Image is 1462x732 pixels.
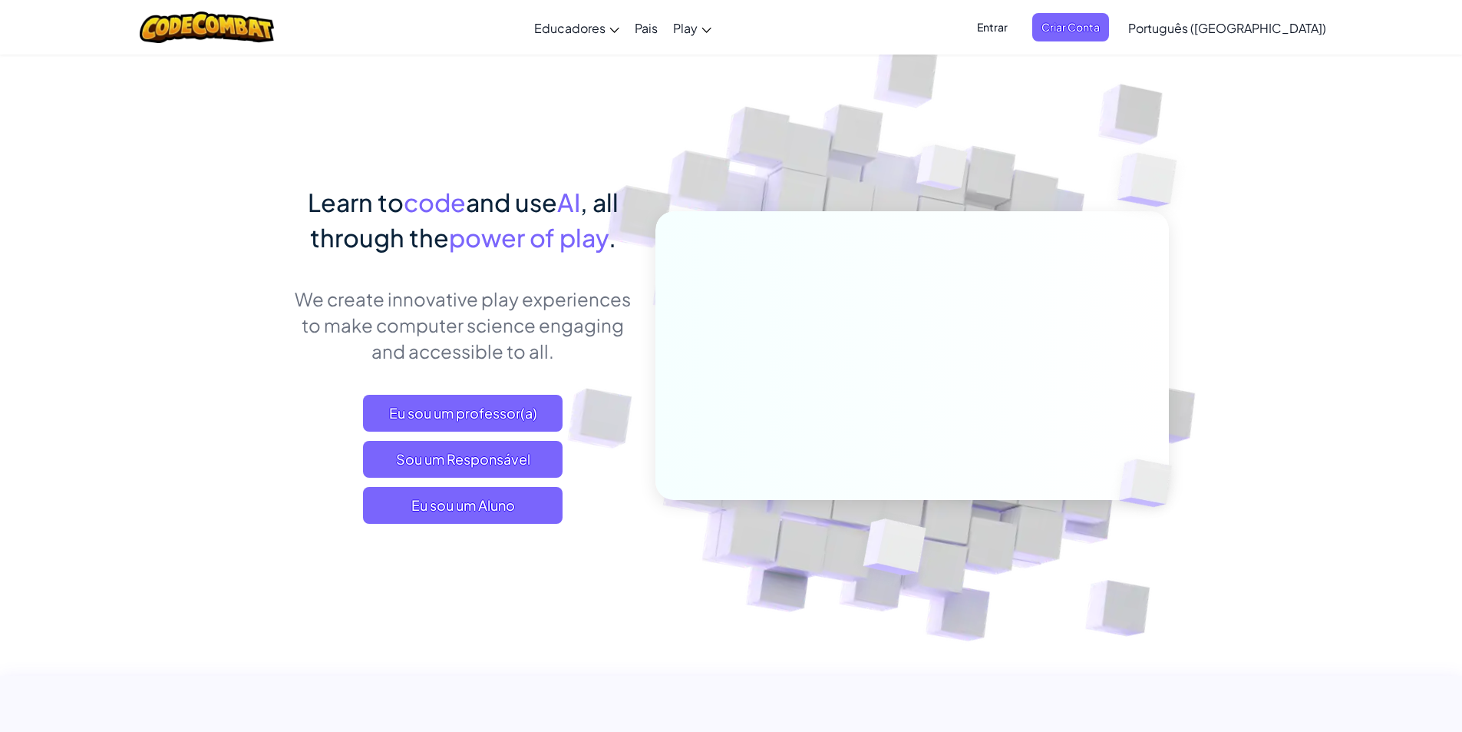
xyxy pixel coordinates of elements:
button: Eu sou um Aluno [363,487,563,524]
img: Overlap cubes [1087,115,1219,245]
span: code [404,187,466,217]
a: Sou um Responsável [363,441,563,478]
img: Overlap cubes [825,486,962,614]
span: Português ([GEOGRAPHIC_DATA]) [1128,20,1326,36]
a: Eu sou um professor(a) [363,395,563,432]
img: Overlap cubes [1093,427,1208,539]
button: Criar Conta [1032,13,1109,41]
a: Português ([GEOGRAPHIC_DATA]) [1120,7,1334,48]
span: Learn to [308,187,404,217]
span: power of play [449,222,609,253]
button: Entrar [968,13,1017,41]
a: Pais [627,7,665,48]
img: Overlap cubes [887,114,998,229]
a: Educadores [526,7,627,48]
img: CodeCombat logo [140,12,274,43]
span: Play [673,20,698,36]
span: and use [466,187,557,217]
span: Educadores [534,20,606,36]
a: Play [665,7,719,48]
p: We create innovative play experiences to make computer science engaging and accessible to all. [294,286,632,364]
span: . [609,222,616,253]
span: AI [557,187,580,217]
